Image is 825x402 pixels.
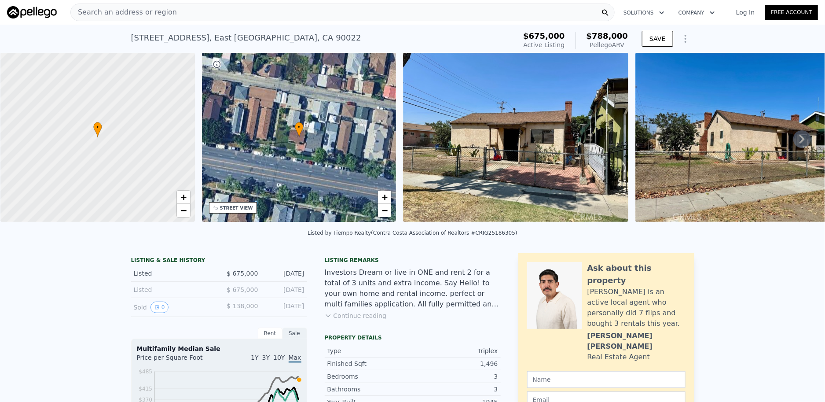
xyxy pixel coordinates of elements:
img: Sale: 167500053 Parcel: 47623714 [403,53,628,222]
span: 10Y [273,354,285,361]
div: [STREET_ADDRESS] , East [GEOGRAPHIC_DATA] , CA 90022 [131,32,361,44]
span: Search an address or region [71,7,177,18]
a: Log In [726,8,765,17]
div: LISTING & SALE HISTORY [131,257,307,266]
div: [DATE] [265,269,304,278]
span: − [180,205,186,216]
span: $ 675,000 [227,270,258,277]
a: Free Account [765,5,818,20]
span: $ 138,000 [227,302,258,310]
button: Show Options [677,30,694,48]
input: Name [527,371,686,388]
div: Listed [134,285,212,294]
div: STREET VIEW [220,205,253,211]
a: Zoom in [378,191,391,204]
div: Bedrooms [327,372,413,381]
div: Price per Square Foot [137,353,219,367]
div: Triplex [413,347,498,355]
span: Active Listing [524,41,565,48]
div: Type [327,347,413,355]
span: $675,000 [523,31,565,41]
span: Max [289,354,301,363]
span: 1Y [251,354,258,361]
div: [DATE] [265,285,304,294]
div: [DATE] [265,302,304,313]
button: Solutions [616,5,671,21]
div: Ask about this property [587,262,686,287]
div: • [93,122,102,137]
button: Company [671,5,722,21]
div: 3 [413,372,498,381]
div: 3 [413,385,498,394]
span: $788,000 [587,31,628,41]
span: 3Y [262,354,270,361]
div: 1,496 [413,359,498,368]
span: • [93,123,102,131]
tspan: $415 [139,386,152,392]
img: Pellego [7,6,57,18]
div: [PERSON_NAME] is an active local agent who personally did 7 flips and bought 3 rentals this year. [587,287,686,329]
div: Listed [134,269,212,278]
span: + [382,192,388,203]
div: Pellego ARV [587,41,628,49]
span: − [382,205,388,216]
button: Continue reading [325,311,387,320]
div: Real Estate Agent [587,352,650,362]
div: Sale [282,328,307,339]
div: • [295,122,304,137]
a: Zoom out [378,204,391,217]
div: [PERSON_NAME] [PERSON_NAME] [587,331,686,352]
span: • [295,123,304,131]
button: SAVE [642,31,673,47]
span: + [180,192,186,203]
div: Listed by Tiempo Realty (Contra Costa Association of Realtors #CRIG25186305) [308,230,517,236]
span: $ 675,000 [227,286,258,293]
a: Zoom in [177,191,190,204]
tspan: $485 [139,369,152,375]
a: Zoom out [177,204,190,217]
div: Investors Dream or live in ONE and rent 2 for a total of 3 units and extra income. Say Hello! to ... [325,267,501,310]
div: Finished Sqft [327,359,413,368]
div: Bathrooms [327,385,413,394]
button: View historical data [150,302,169,313]
div: Property details [325,334,501,341]
div: Multifamily Median Sale [137,344,301,353]
div: Listing remarks [325,257,501,264]
div: Sold [134,302,212,313]
div: Rent [258,328,282,339]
